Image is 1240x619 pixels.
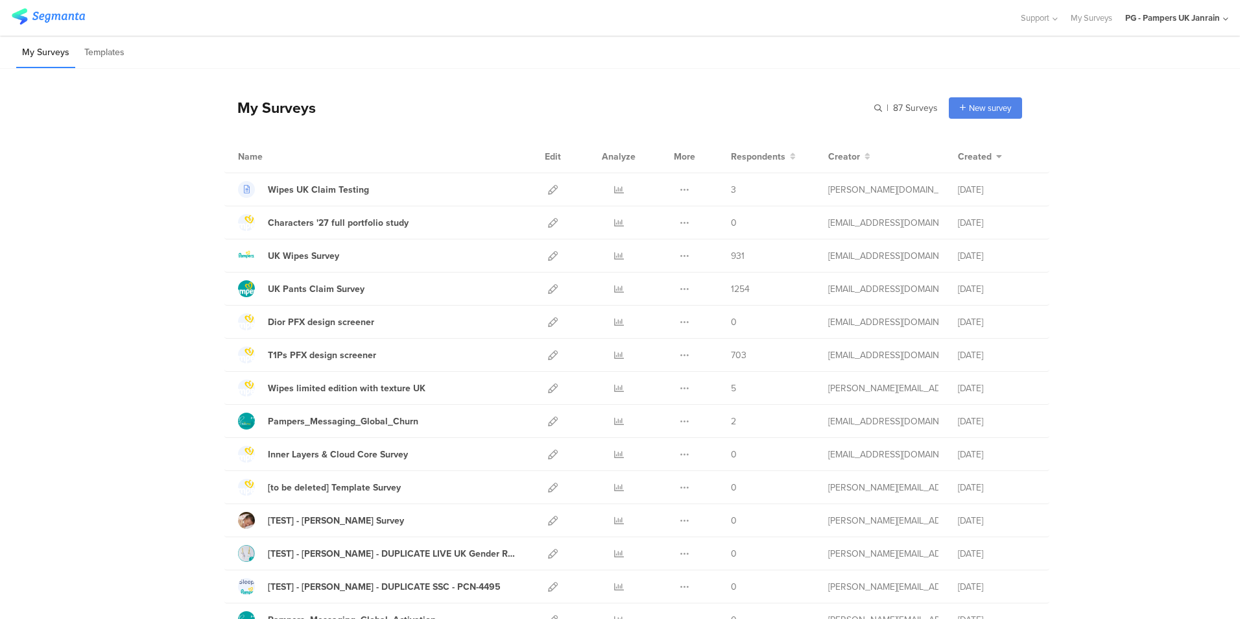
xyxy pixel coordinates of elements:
[238,512,404,529] a: [TEST] - [PERSON_NAME] Survey
[731,514,737,528] span: 0
[828,282,938,296] div: burcak.b.1@pg.com
[1021,12,1049,24] span: Support
[671,140,698,173] div: More
[238,446,408,463] a: Inner Layers & Cloud Core Survey
[958,150,992,164] span: Created
[224,97,316,119] div: My Surveys
[958,514,1036,528] div: [DATE]
[78,38,130,68] li: Templates
[599,140,638,173] div: Analyze
[268,216,409,230] div: Characters '27 full portfolio study
[958,448,1036,461] div: [DATE]
[958,415,1036,428] div: [DATE]
[238,181,369,198] a: Wipes UK Claim Testing
[828,150,870,164] button: Creator
[828,382,938,395] div: oliveira.m.13@pg.com
[828,249,938,263] div: erisekinci.n@pg.com
[731,150,785,164] span: Respondents
[268,415,418,428] div: Pampers_Messaging_Global_Churn
[828,448,938,461] div: helary.c@pg.com
[828,547,938,561] div: dubik.a.1@pg.com
[885,101,890,115] span: |
[12,8,85,25] img: segmanta logo
[268,315,374,329] div: Dior PFX design screener
[828,481,938,494] div: kim.s.37@pg.com
[731,481,737,494] span: 0
[958,382,1036,395] div: [DATE]
[969,102,1011,114] span: New survey
[268,348,376,362] div: T1Ps PFX design screener
[268,282,364,296] div: UK Pants Claim Survey
[238,346,376,363] a: T1Ps PFX design screener
[731,580,737,594] span: 0
[268,514,404,528] div: [TEST] - Anton - Blank Survey
[238,545,519,562] a: [TEST] - [PERSON_NAME] - DUPLICATE LIVE UK Gender Reveal - PCN-4495
[958,150,1002,164] button: Created
[1125,12,1220,24] div: PG - Pampers UK Janrain
[731,315,737,329] span: 0
[958,216,1036,230] div: [DATE]
[16,38,75,68] li: My Surveys
[828,315,938,329] div: zavanella.e@pg.com
[268,382,425,395] div: Wipes limited edition with texture UK
[268,249,339,263] div: UK Wipes Survey
[828,580,938,594] div: dubik.a.1@pg.com
[731,282,750,296] span: 1254
[958,249,1036,263] div: [DATE]
[828,514,938,528] div: dubik.a.1@pg.com
[268,481,401,494] div: [to be deleted] Template Survey
[238,150,316,164] div: Name
[893,101,938,115] span: 87 Surveys
[731,249,745,263] span: 931
[731,150,796,164] button: Respondents
[731,183,736,197] span: 3
[238,313,374,330] a: Dior PFX design screener
[731,448,737,461] span: 0
[238,479,401,496] a: [to be deleted] Template Survey
[958,481,1036,494] div: [DATE]
[958,282,1036,296] div: [DATE]
[828,150,860,164] span: Creator
[828,216,938,230] div: richi.a@pg.com
[238,578,501,595] a: [TEST] - [PERSON_NAME] - DUPLICATE SSC - PCN-4495
[539,140,567,173] div: Edit
[828,183,938,197] div: chandak.am@pg.com
[958,183,1036,197] div: [DATE]
[828,415,938,428] div: support@segmanta.com
[238,413,418,430] a: Pampers_Messaging_Global_Churn
[828,348,938,362] div: richi.a@pg.com
[731,415,736,428] span: 2
[238,247,339,264] a: UK Wipes Survey
[268,580,501,594] div: [TEST] - Anton - DUPLICATE SSC - PCN-4495
[731,382,736,395] span: 5
[958,315,1036,329] div: [DATE]
[958,547,1036,561] div: [DATE]
[268,547,519,561] div: [TEST] - Anton - DUPLICATE LIVE UK Gender Reveal - PCN-4495
[268,448,408,461] div: Inner Layers & Cloud Core Survey
[731,547,737,561] span: 0
[958,348,1036,362] div: [DATE]
[238,280,364,297] a: UK Pants Claim Survey
[268,183,369,197] div: Wipes UK Claim Testing
[238,214,409,231] a: Characters '27 full portfolio study
[238,380,425,396] a: Wipes limited edition with texture UK
[731,348,746,362] span: 703
[731,216,737,230] span: 0
[958,580,1036,594] div: [DATE]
